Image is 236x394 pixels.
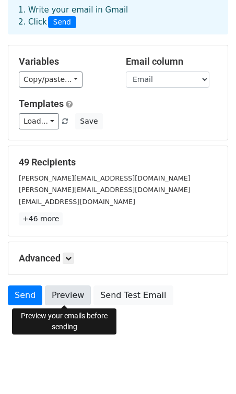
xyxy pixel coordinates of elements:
h5: Variables [19,56,110,67]
small: [EMAIL_ADDRESS][DOMAIN_NAME] [19,198,135,206]
a: +46 more [19,212,63,225]
a: Send [8,285,42,305]
a: Preview [45,285,91,305]
small: [PERSON_NAME][EMAIL_ADDRESS][DOMAIN_NAME] [19,186,191,194]
div: Preview your emails before sending [12,308,116,335]
h5: Email column [126,56,217,67]
a: Load... [19,113,59,129]
a: Copy/paste... [19,71,82,88]
small: [PERSON_NAME][EMAIL_ADDRESS][DOMAIN_NAME] [19,174,191,182]
h5: 49 Recipients [19,157,217,168]
a: Templates [19,98,64,109]
div: 1. Write your email in Gmail 2. Click [10,4,226,28]
button: Save [75,113,102,129]
span: Send [48,16,76,29]
a: Send Test Email [93,285,173,305]
h5: Advanced [19,253,217,264]
iframe: Chat Widget [184,344,236,394]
